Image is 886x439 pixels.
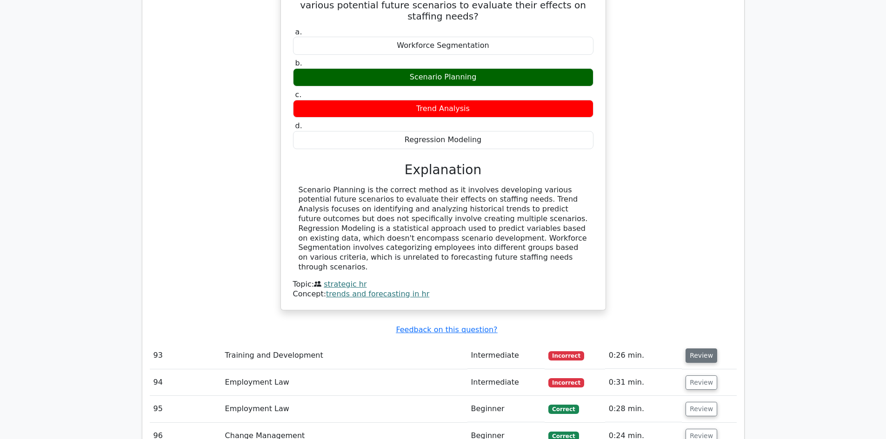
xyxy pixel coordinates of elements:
[605,342,682,369] td: 0:26 min.
[293,68,593,86] div: Scenario Planning
[293,100,593,118] div: Trend Analysis
[295,90,302,99] span: c.
[605,369,682,396] td: 0:31 min.
[295,121,302,130] span: d.
[293,289,593,299] div: Concept:
[396,325,497,334] a: Feedback on this question?
[686,375,717,390] button: Review
[299,185,588,272] div: Scenario Planning is the correct method as it involves developing various potential future scenar...
[221,342,467,369] td: Training and Development
[293,37,593,55] div: Workforce Segmentation
[548,378,584,387] span: Incorrect
[150,342,221,369] td: 93
[221,369,467,396] td: Employment Law
[605,396,682,422] td: 0:28 min.
[295,27,302,36] span: a.
[293,131,593,149] div: Regression Modeling
[467,369,545,396] td: Intermediate
[548,351,584,360] span: Incorrect
[686,348,717,363] button: Review
[324,280,366,288] a: strategic hr
[686,402,717,416] button: Review
[467,342,545,369] td: Intermediate
[467,396,545,422] td: Beginner
[293,280,593,289] div: Topic:
[326,289,429,298] a: trends and forecasting in hr
[221,396,467,422] td: Employment Law
[295,59,302,67] span: b.
[150,396,221,422] td: 95
[299,162,588,178] h3: Explanation
[150,369,221,396] td: 94
[548,405,579,414] span: Correct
